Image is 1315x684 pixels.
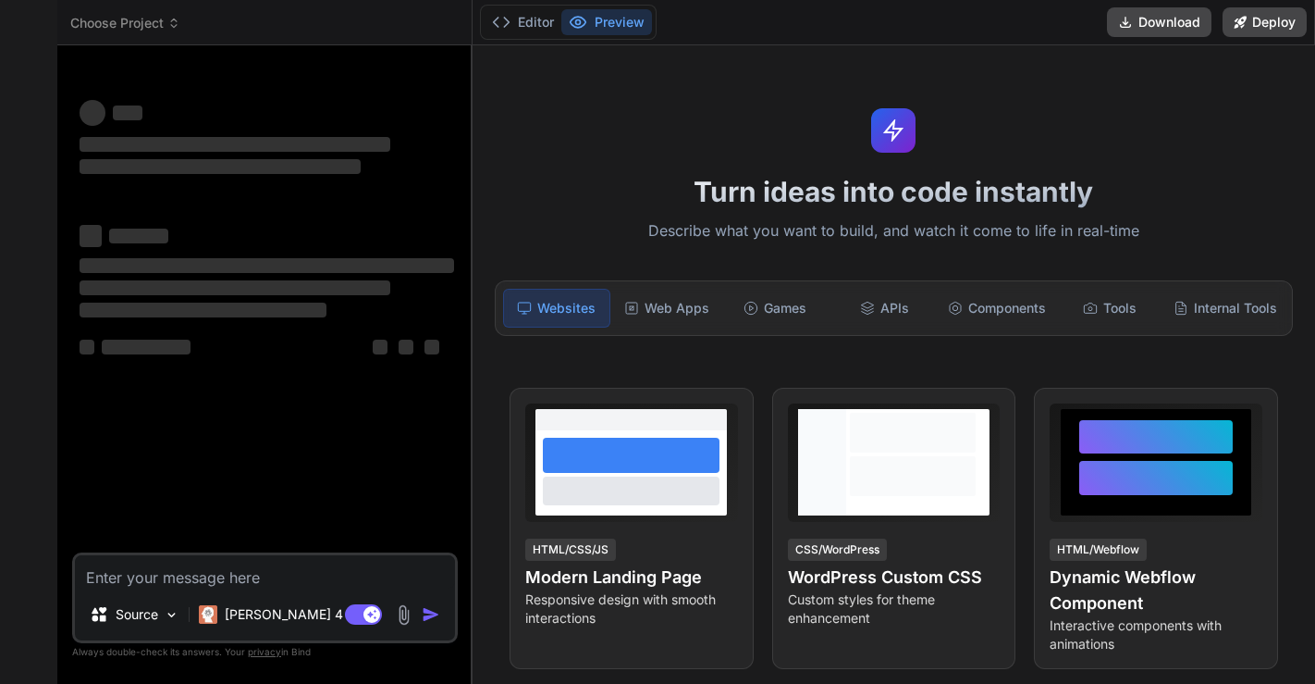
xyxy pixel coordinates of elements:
img: attachment [393,604,414,626]
span: ‌ [399,340,413,354]
div: Tools [1057,289,1162,328]
span: ‌ [80,137,390,152]
p: Interactive components with animations [1050,616,1262,653]
p: Source [116,605,158,624]
p: Describe what you want to build, and watch it come to life in real-time [484,219,1304,243]
div: Websites [503,289,610,328]
div: Web Apps [614,289,719,328]
p: [PERSON_NAME] 4 S.. [225,605,363,624]
h4: Modern Landing Page [525,565,738,591]
button: Editor [485,9,561,35]
h4: Dynamic Webflow Component [1050,565,1262,616]
img: icon [422,605,440,624]
div: HTML/CSS/JS [525,539,616,561]
div: Components [940,289,1053,328]
div: APIs [831,289,937,328]
span: ‌ [80,159,361,174]
img: Pick Models [164,607,179,623]
div: CSS/WordPress [788,539,887,561]
span: ‌ [113,106,142,120]
button: Download [1107,7,1211,37]
div: Games [722,289,828,328]
button: Preview [561,9,652,35]
span: ‌ [102,340,190,354]
div: HTML/Webflow [1050,539,1147,561]
span: ‌ [80,280,390,295]
span: ‌ [80,303,326,317]
p: Always double-check its answers. Your in Bind [72,643,458,661]
span: ‌ [109,229,168,243]
button: Deploy [1223,7,1307,37]
p: Custom styles for theme enhancement [788,591,1001,628]
h4: WordPress Custom CSS [788,565,1001,591]
span: ‌ [80,258,454,273]
div: Internal Tools [1166,289,1284,328]
span: ‌ [424,340,439,354]
span: ‌ [80,225,102,247]
span: Choose Project [70,14,180,32]
span: ‌ [80,340,94,354]
span: ‌ [80,100,105,126]
span: privacy [248,646,281,657]
span: ‌ [373,340,387,354]
img: Claude 4 Sonnet [199,605,217,624]
h1: Turn ideas into code instantly [484,175,1304,208]
p: Responsive design with smooth interactions [525,591,738,628]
